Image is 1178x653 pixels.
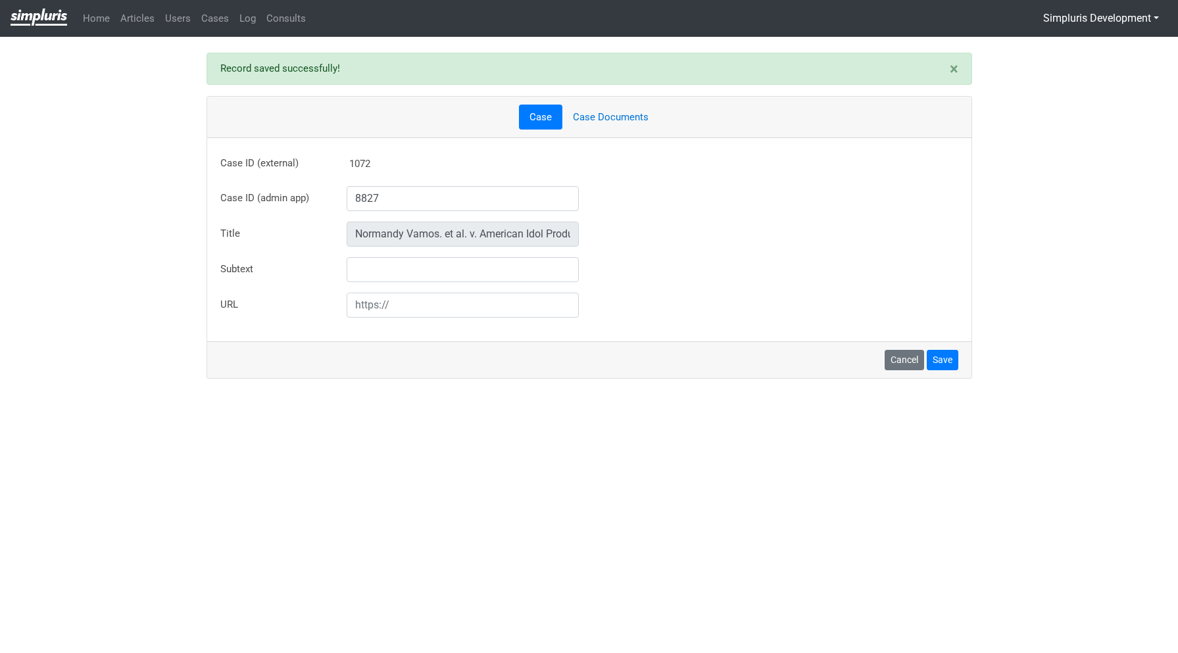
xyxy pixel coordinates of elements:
[349,158,370,170] span: 1072
[115,6,160,32] a: Articles
[220,61,340,76] label: Record saved successfully!
[78,6,115,32] a: Home
[234,6,261,32] a: Log
[937,53,971,85] button: ×
[160,6,196,32] a: Users
[210,222,337,247] label: Title
[196,6,234,32] a: Cases
[210,151,337,176] label: Case ID (external)
[11,9,67,26] img: Privacy-class-action
[1035,6,1167,31] button: Simpluris Development
[885,350,924,370] a: Cancel
[210,186,337,211] label: Case ID (admin app)
[562,105,659,130] a: Case Documents
[210,257,337,282] label: Subtext
[347,293,579,318] input: https://
[927,350,958,370] button: Save
[210,293,337,318] label: URL
[519,105,562,130] a: Case
[261,6,311,32] a: Consults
